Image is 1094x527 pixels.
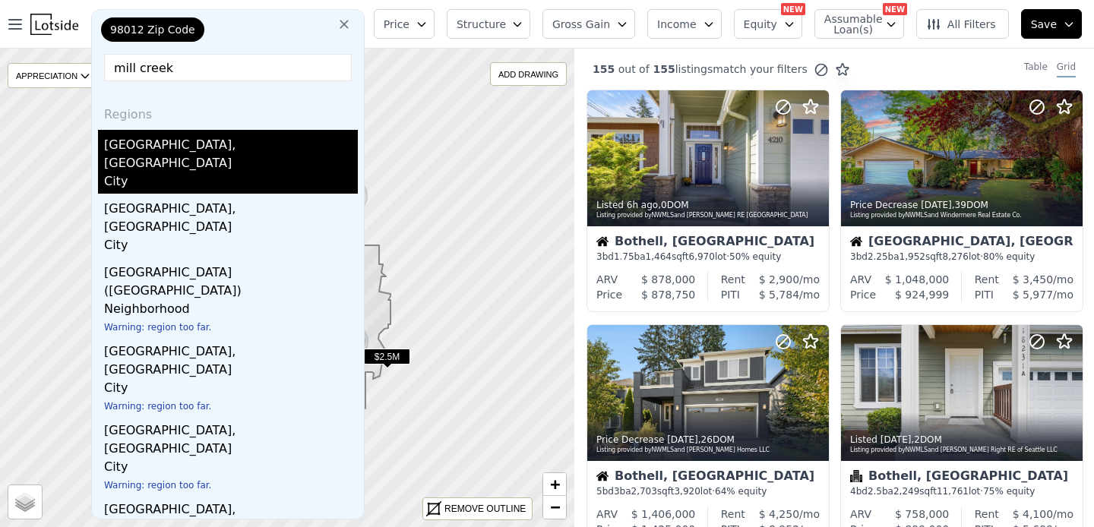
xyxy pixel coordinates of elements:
time: 2025-09-01 19:43 [627,200,658,210]
span: $ 878,000 [641,273,695,286]
div: Bothell, [GEOGRAPHIC_DATA] [596,470,820,485]
div: [GEOGRAPHIC_DATA], [GEOGRAPHIC_DATA] [850,235,1073,251]
div: Warning: region too far. [104,479,358,494]
div: Rent [721,272,745,287]
span: 155 [593,63,615,75]
div: Listing provided by NWMLS and [PERSON_NAME] Right RE of Seattle LLC [850,446,1075,455]
div: Listing provided by NWMLS and Windermere Real Estate Co. [850,211,1075,220]
span: $2.5M [364,349,410,364]
div: Listed , 2 DOM [850,434,1075,446]
button: Save [1021,9,1082,39]
button: Structure [447,9,530,39]
button: Assumable Loan(s) [814,9,904,39]
div: 3 bd 2.25 ba sqft lot · 80% equity [850,251,1073,263]
div: ARV [596,506,618,522]
button: Equity [734,9,802,39]
span: 1,952 [900,251,925,262]
div: Listing provided by NWMLS and [PERSON_NAME] RE [GEOGRAPHIC_DATA] [596,211,821,220]
img: House [596,470,609,482]
div: out of listings [574,62,850,77]
span: 11,761 [937,486,969,497]
button: Income [647,9,722,39]
span: $ 4,100 [1013,508,1053,520]
span: $ 5,977 [1013,289,1053,301]
div: /mo [999,272,1073,287]
span: Assumable Loan(s) [824,14,873,35]
span: Structure [457,17,505,32]
div: 6 [333,323,369,360]
div: NEW [883,3,907,15]
div: Neighborhood [104,300,358,321]
span: 2,249 [893,486,919,497]
div: /mo [999,506,1073,522]
span: 3,920 [674,486,700,497]
div: [GEOGRAPHIC_DATA], [GEOGRAPHIC_DATA] [104,194,358,236]
span: Equity [744,17,777,32]
span: $ 3,450 [1013,273,1053,286]
div: Listed , 0 DOM [596,199,821,211]
div: City [104,379,358,400]
span: Income [657,17,697,32]
span: $ 878,750 [641,289,695,301]
div: Price [850,287,876,302]
span: $ 4,250 [759,508,799,520]
span: $ 924,999 [895,289,949,301]
div: Rent [975,506,999,522]
div: 5 [332,178,368,214]
div: ARV [850,506,871,522]
div: ARV [596,272,618,287]
img: House [596,235,609,248]
div: Rent [721,506,745,522]
span: $ 758,000 [895,508,949,520]
div: ARV [850,272,871,287]
div: Table [1024,61,1048,77]
a: Layers [8,485,42,519]
div: Price Decrease , 26 DOM [596,434,821,446]
a: Zoom in [543,473,566,496]
div: [GEOGRAPHIC_DATA], [GEOGRAPHIC_DATA] [104,130,358,172]
div: /mo [994,287,1073,302]
button: All Filters [916,9,1009,39]
time: 2025-08-30 23:01 [921,200,952,210]
span: match your filters [713,62,808,77]
button: Price [374,9,435,39]
div: NEW [781,3,805,15]
a: Listed 6h ago,0DOMListing provided byNWMLSand [PERSON_NAME] RE [GEOGRAPHIC_DATA]HouseBothell, [GE... [587,90,828,312]
div: 4 bd 2.5 ba sqft lot · 75% equity [850,485,1073,497]
span: 1,464 [646,251,672,262]
span: Price [384,17,409,32]
span: 155 [650,63,675,75]
div: City [104,458,358,479]
span: $ 2,900 [759,273,799,286]
span: 6,970 [689,251,715,262]
div: $2.5M [364,349,410,371]
div: Price Decrease , 39 DOM [850,199,1075,211]
div: REMOVE OUTLINE [444,502,526,516]
div: [GEOGRAPHIC_DATA], [GEOGRAPHIC_DATA] [104,336,358,379]
div: Listing provided by NWMLS and [PERSON_NAME] Homes LLC [596,446,821,455]
div: APPRECIATION [8,63,96,88]
img: Condominium [850,470,862,482]
span: $ 5,784 [759,289,799,301]
div: Price [596,287,622,302]
div: PITI [721,287,740,302]
div: ADD DRAWING [491,63,566,85]
div: City [104,172,358,194]
span: 2,703 [631,486,657,497]
div: /mo [740,287,820,302]
div: Regions [98,93,358,130]
span: All Filters [926,17,996,32]
a: Zoom out [543,496,566,519]
div: [GEOGRAPHIC_DATA] ([GEOGRAPHIC_DATA]) [104,257,358,300]
div: Bothell, [GEOGRAPHIC_DATA] [596,235,820,251]
div: 3 bd 1.75 ba sqft lot · 50% equity [596,251,820,263]
div: Warning: region too far. [104,321,358,336]
time: 2025-08-30 07:14 [881,434,912,445]
img: Lotside [30,14,78,35]
div: City [104,236,358,257]
div: Warning: region too far. [104,400,358,415]
span: 98012 Zip Code [110,22,195,37]
span: $ 1,048,000 [885,273,950,286]
div: /mo [745,272,820,287]
span: − [550,497,560,516]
